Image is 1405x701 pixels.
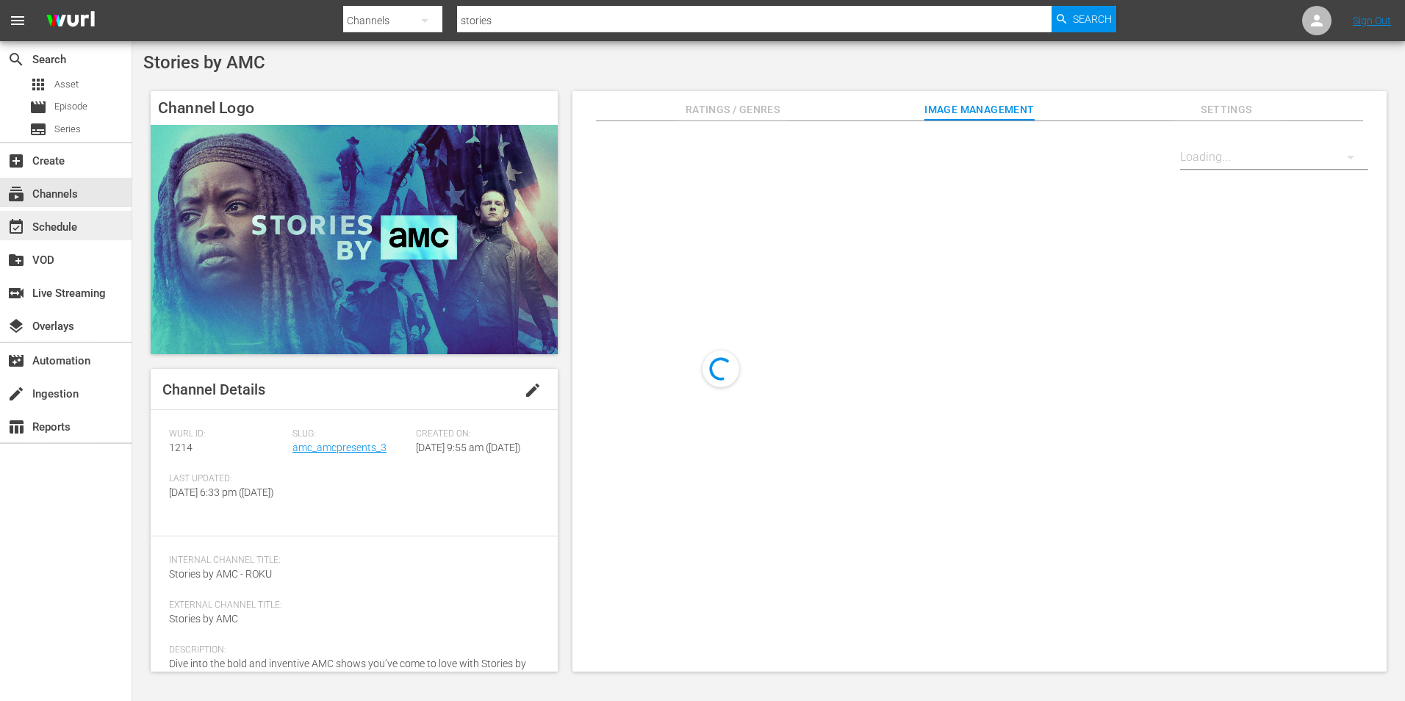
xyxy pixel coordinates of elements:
[7,418,25,436] span: Reports
[416,428,532,440] span: Created On:
[169,486,274,498] span: [DATE] 6:33 pm ([DATE])
[7,385,25,403] span: Ingestion
[7,284,25,302] span: Live Streaming
[162,381,265,398] span: Channel Details
[524,381,542,399] span: edit
[292,442,387,453] a: amc_amcpresents_3
[292,428,409,440] span: Slug:
[169,658,528,685] span: Dive into the bold and inventive AMC shows you’ve come to love with Stories by AMC. Get access to...
[515,373,550,408] button: edit
[924,101,1035,119] span: Image Management
[169,428,285,440] span: Wurl ID:
[169,568,272,580] span: Stories by AMC - ROKU
[169,555,532,567] span: Internal Channel Title:
[29,121,47,138] span: Series
[1052,6,1116,32] button: Search
[416,442,521,453] span: [DATE] 9:55 am ([DATE])
[7,185,25,203] span: Channels
[169,644,532,656] span: Description:
[7,317,25,335] span: Overlays
[1073,6,1112,32] span: Search
[7,251,25,269] span: VOD
[169,613,238,625] span: Stories by AMC
[169,442,193,453] span: 1214
[151,125,558,354] img: Stories by AMC
[7,152,25,170] span: Create
[29,98,47,116] span: Episode
[678,101,788,119] span: Ratings / Genres
[9,12,26,29] span: menu
[54,99,87,114] span: Episode
[54,77,79,92] span: Asset
[1171,101,1282,119] span: Settings
[7,352,25,370] span: Automation
[169,473,285,485] span: Last Updated:
[169,600,532,611] span: External Channel Title:
[1353,15,1391,26] a: Sign Out
[35,4,106,38] img: ans4CAIJ8jUAAAAAAAAAAAAAAAAAAAAAAAAgQb4GAAAAAAAAAAAAAAAAAAAAAAAAJMjXAAAAAAAAAAAAAAAAAAAAAAAAgAT5G...
[7,218,25,236] span: Schedule
[29,76,47,93] span: Asset
[7,51,25,68] span: Search
[54,122,81,137] span: Series
[151,91,558,125] h4: Channel Logo
[143,52,265,73] span: Stories by AMC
